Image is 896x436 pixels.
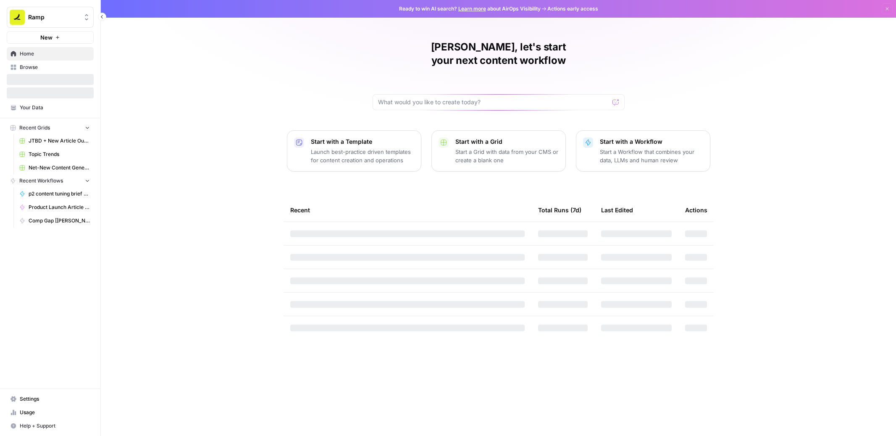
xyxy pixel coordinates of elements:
img: Ramp Logo [10,10,25,25]
span: Recent Grids [19,124,50,132]
p: Start with a Workflow [600,137,703,146]
a: Your Data [7,101,94,114]
span: Topic Trends [29,151,90,158]
p: Start a Workflow that combines your data, LLMs and human review [600,148,703,164]
a: JTBD + New Article Output [16,134,94,148]
span: Comp Gap [[PERSON_NAME]'s Vers] [29,217,90,225]
button: Start with a GridStart a Grid with data from your CMS or create a blank one [431,130,566,172]
button: Recent Workflows [7,174,94,187]
span: New [40,33,53,42]
span: Usage [20,409,90,416]
a: p2 content tuning brief generator – 9/14 update [16,187,94,201]
a: Browse [7,61,94,74]
span: Product Launch Article Automation [29,203,90,211]
div: Last Edited [601,198,633,222]
a: Product Launch Article Automation [16,201,94,214]
span: Recent Workflows [19,177,63,185]
p: Launch best-practice driven templates for content creation and operations [311,148,414,164]
span: Ramp [28,13,79,21]
span: JTBD + New Article Output [29,137,90,145]
div: Actions [685,198,707,222]
div: Recent [290,198,525,222]
div: Total Runs (7d) [538,198,581,222]
span: Home [20,50,90,58]
a: Learn more [458,5,486,12]
a: Net-New Content Generator - Grid Template [16,161,94,174]
a: Settings [7,392,94,406]
button: Start with a WorkflowStart a Workflow that combines your data, LLMs and human review [576,130,710,172]
button: New [7,31,94,44]
button: Start with a TemplateLaunch best-practice driven templates for content creation and operations [287,130,421,172]
span: Browse [20,63,90,71]
a: Topic Trends [16,148,94,161]
a: Usage [7,406,94,419]
span: Help + Support [20,422,90,430]
span: p2 content tuning brief generator – 9/14 update [29,190,90,198]
a: Home [7,47,94,61]
p: Start with a Template [311,137,414,146]
span: Ready to win AI search? about AirOps Visibility [399,5,541,13]
button: Help + Support [7,419,94,433]
button: Workspace: Ramp [7,7,94,28]
span: Net-New Content Generator - Grid Template [29,164,90,172]
p: Start with a Grid [455,137,559,146]
span: Your Data [20,104,90,111]
span: Actions early access [547,5,598,13]
span: Settings [20,395,90,403]
p: Start a Grid with data from your CMS or create a blank one [455,148,559,164]
a: Comp Gap [[PERSON_NAME]'s Vers] [16,214,94,227]
input: What would you like to create today? [378,98,609,106]
h1: [PERSON_NAME], let's start your next content workflow [373,40,625,67]
button: Recent Grids [7,122,94,134]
